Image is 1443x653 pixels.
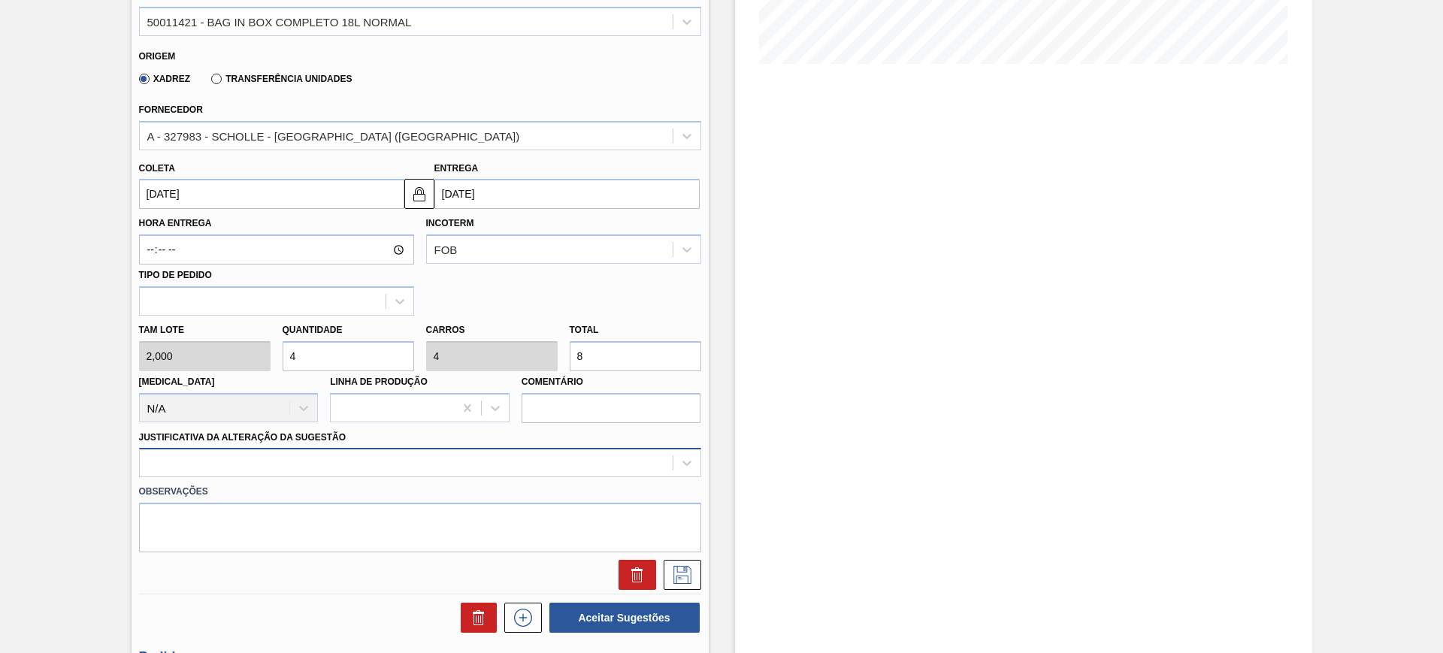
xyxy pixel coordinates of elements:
label: Comentário [522,371,701,393]
label: Tam lote [139,319,271,341]
div: Salvar Sugestão [656,560,701,590]
label: Fornecedor [139,104,203,115]
label: Incoterm [426,218,474,228]
div: 50011421 - BAG IN BOX COMPLETO 18L NORMAL [147,15,412,28]
label: Justificativa da Alteração da Sugestão [139,432,346,443]
input: dd/mm/yyyy [434,179,700,209]
label: Carros [426,325,465,335]
label: Tipo de pedido [139,270,212,280]
label: Quantidade [283,325,343,335]
div: Aceitar Sugestões [542,601,701,634]
label: Total [570,325,599,335]
label: Hora Entrega [139,213,414,234]
button: locked [404,179,434,209]
label: Transferência Unidades [211,74,352,84]
div: Excluir Sugestão [611,560,656,590]
label: Entrega [434,163,479,174]
div: Excluir Sugestões [453,603,497,633]
div: A - 327983 - SCHOLLE - [GEOGRAPHIC_DATA] ([GEOGRAPHIC_DATA]) [147,129,520,142]
img: locked [410,185,428,203]
label: Xadrez [139,74,191,84]
div: Nova sugestão [497,603,542,633]
input: dd/mm/yyyy [139,179,404,209]
button: Aceitar Sugestões [549,603,700,633]
div: FOB [434,243,458,256]
label: Origem [139,51,176,62]
label: Coleta [139,163,175,174]
label: [MEDICAL_DATA] [139,376,215,387]
label: Observações [139,481,701,503]
label: Linha de Produção [330,376,428,387]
